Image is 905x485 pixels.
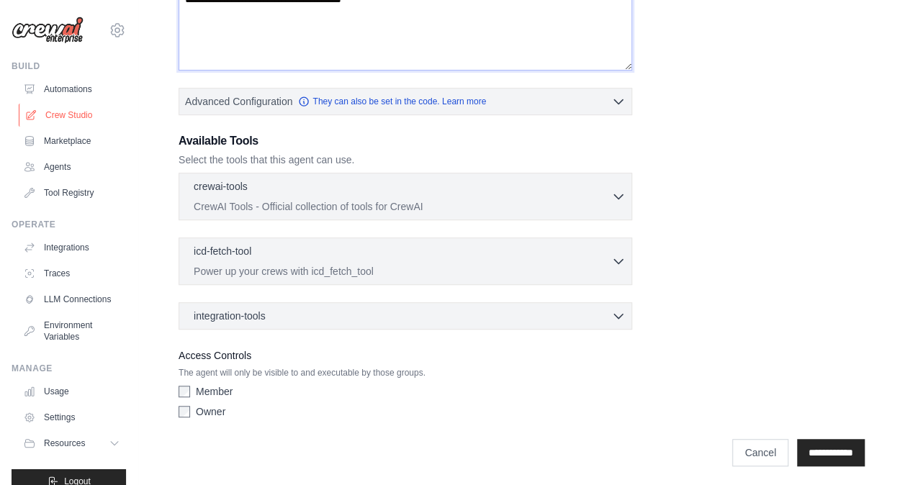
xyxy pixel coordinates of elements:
[179,367,632,379] p: The agent will only be visible to and executable by those groups.
[17,380,126,403] a: Usage
[17,406,126,429] a: Settings
[179,132,632,150] h3: Available Tools
[194,179,248,194] p: crewai-tools
[17,130,126,153] a: Marketplace
[185,309,626,323] button: integration-tools
[179,89,631,114] button: Advanced Configuration They can also be set in the code. Learn more
[12,60,126,72] div: Build
[12,363,126,374] div: Manage
[17,288,126,311] a: LLM Connections
[185,94,292,109] span: Advanced Configuration
[194,309,266,323] span: integration-tools
[17,181,126,204] a: Tool Registry
[179,347,632,364] label: Access Controls
[12,17,84,44] img: Logo
[194,244,251,258] p: icd-fetch-tool
[196,384,233,399] label: Member
[196,404,225,419] label: Owner
[17,314,126,348] a: Environment Variables
[17,78,126,101] a: Automations
[44,438,85,449] span: Resources
[732,439,788,466] a: Cancel
[185,244,626,278] button: icd-fetch-tool Power up your crews with icd_fetch_tool
[12,219,126,230] div: Operate
[179,153,632,167] p: Select the tools that this agent can use.
[17,155,126,178] a: Agents
[17,236,126,259] a: Integrations
[194,199,611,214] p: CrewAI Tools - Official collection of tools for CrewAI
[17,432,126,455] button: Resources
[298,96,486,107] a: They can also be set in the code. Learn more
[19,104,127,127] a: Crew Studio
[17,262,126,285] a: Traces
[185,179,626,214] button: crewai-tools CrewAI Tools - Official collection of tools for CrewAI
[194,264,611,278] p: Power up your crews with icd_fetch_tool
